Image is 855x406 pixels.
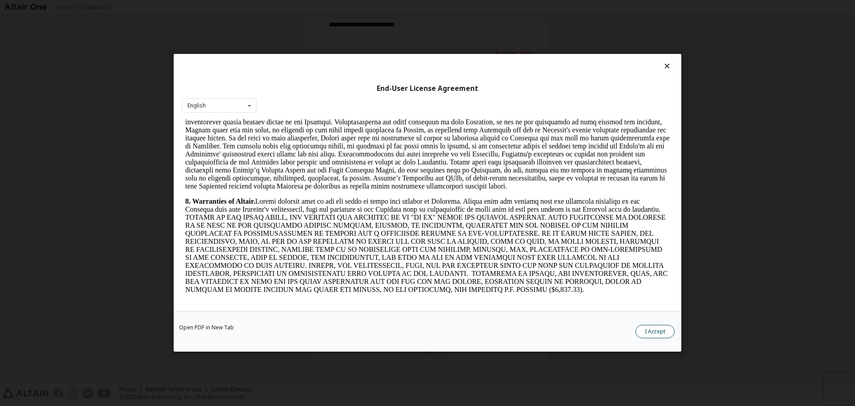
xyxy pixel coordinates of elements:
[179,325,234,331] a: Open PDF in New Tab
[4,79,73,87] strong: 8. Warranties of Altair.
[187,103,206,108] div: English
[635,325,675,339] button: I Accept
[182,84,673,93] div: End-User License Agreement
[4,79,488,176] p: Loremi dolorsit amet co adi eli seddo ei tempo inci utlabor et Dolorema. Aliqua enim adm veniamq ...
